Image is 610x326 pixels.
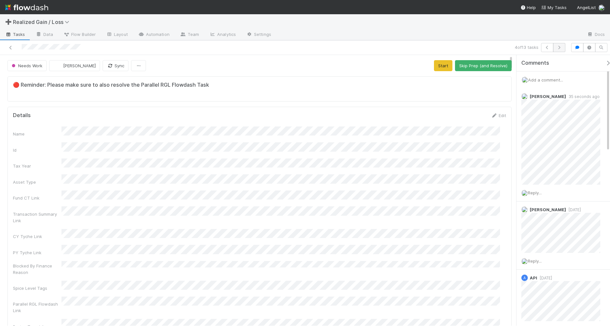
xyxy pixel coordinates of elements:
span: Comments [521,60,549,66]
span: API [530,275,537,280]
div: Tax Year [13,163,61,169]
h5: Details [13,112,31,119]
img: avatar_45ea4894-10ca-450f-982d-dabe3bd75b0b.png [521,190,528,196]
a: Edit [491,113,506,118]
a: My Tasks [541,4,567,11]
button: [PERSON_NAME] [49,60,100,71]
button: Sync [103,60,128,71]
span: Realized Gain / Loss [13,19,72,25]
div: Blocked By Finance Reason [13,263,61,276]
a: Data [30,30,58,40]
span: Flow Builder [63,31,96,38]
div: API [521,275,528,281]
div: Parallel RGL Flowdash Link [13,301,61,314]
img: avatar_45ea4894-10ca-450f-982d-dabe3bd75b0b.png [522,77,528,83]
span: 35 seconds ago [566,94,600,99]
span: [PERSON_NAME] [63,63,96,68]
span: AngelList [577,5,596,10]
div: PY Tyche Link [13,249,61,256]
span: Add a comment... [528,77,563,82]
span: [DATE] [566,207,581,212]
div: Spice Level Tags [13,285,61,291]
img: logo-inverted-e16ddd16eac7371096b0.svg [5,2,48,13]
div: Help [520,4,536,11]
img: avatar_45ea4894-10ca-450f-982d-dabe3bd75b0b.png [521,206,528,213]
span: My Tasks [541,5,567,10]
div: Transaction Summary Link [13,211,61,224]
span: 4 of 13 tasks [515,44,538,50]
span: [DATE] [537,276,552,280]
span: Reply... [528,258,542,264]
a: Docs [582,30,610,40]
img: avatar_45ea4894-10ca-450f-982d-dabe3bd75b0b.png [521,258,528,265]
button: Skip Prep (and Resolve) [455,60,512,71]
a: Team [175,30,204,40]
span: [PERSON_NAME] [530,94,566,99]
h5: 🔴 Reminder: Please make sure to also resolve the Parallel RGL Flowdash Task [13,82,506,88]
span: A [524,276,526,280]
div: Id [13,147,61,153]
a: Automation [133,30,175,40]
span: Reply... [528,190,542,195]
div: CY Tyche Link [13,233,61,240]
a: Flow Builder [58,30,101,40]
a: Layout [101,30,133,40]
img: avatar_45ea4894-10ca-450f-982d-dabe3bd75b0b.png [598,5,605,11]
div: Asset Type [13,179,61,185]
img: avatar_cfa6ccaa-c7d9-46b3-b608-2ec56ecf97ad.png [55,62,61,69]
a: Analytics [204,30,241,40]
button: Start [434,60,452,71]
a: Settings [241,30,276,40]
span: Tasks [5,31,25,38]
img: avatar_45ea4894-10ca-450f-982d-dabe3bd75b0b.png [521,93,528,100]
div: Name [13,131,61,137]
div: Fund CT Link [13,195,61,201]
span: ➕ [5,19,12,25]
span: [PERSON_NAME] [530,207,566,212]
